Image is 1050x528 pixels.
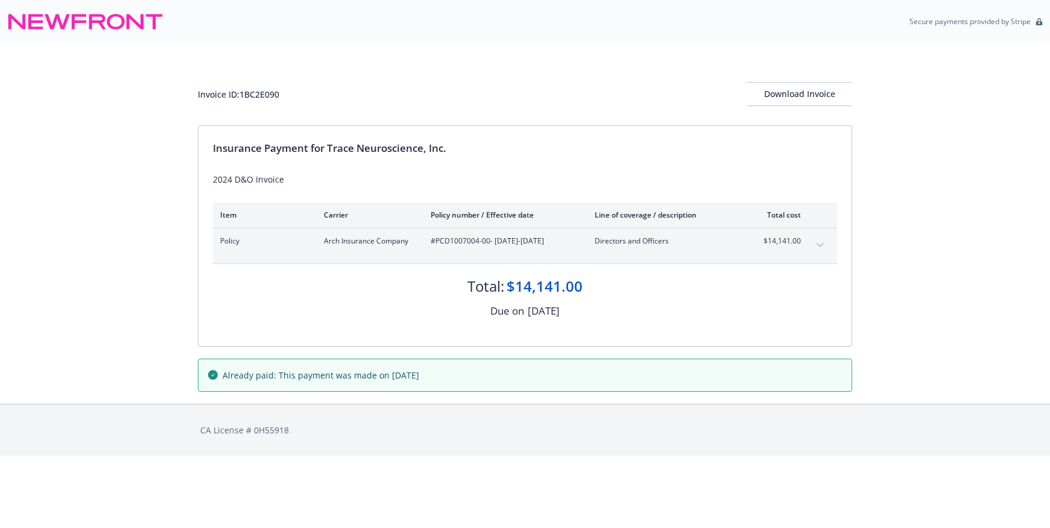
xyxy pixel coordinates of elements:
span: Arch Insurance Company [324,236,411,247]
div: Line of coverage / description [595,210,736,220]
div: CA License # 0H55918 [200,424,850,436]
span: Already paid: This payment was made on [DATE] [223,369,419,382]
div: Carrier [324,210,411,220]
div: Insurance Payment for Trace Neuroscience, Inc. [213,140,837,156]
div: Download Invoice [747,83,852,105]
span: $14,141.00 [756,236,801,247]
span: Policy [220,236,305,247]
span: Directors and Officers [595,236,736,247]
button: expand content [811,236,830,255]
button: Download Invoice [747,82,852,106]
div: Invoice ID: 1BC2E090 [198,88,279,101]
div: $14,141.00 [507,276,583,297]
div: Total cost [756,210,801,220]
div: Total: [467,276,504,297]
div: Policy number / Effective date [431,210,575,220]
div: [DATE] [528,303,560,319]
p: Secure payments provided by Stripe [909,16,1031,27]
div: Item [220,210,305,220]
div: PolicyArch Insurance Company#PCD1007004-00- [DATE]-[DATE]Directors and Officers$14,141.00expand c... [213,228,837,263]
div: 2024 D&O Invoice [213,173,837,186]
span: #PCD1007004-00 - [DATE]-[DATE] [431,236,575,247]
div: Due on [490,303,524,319]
